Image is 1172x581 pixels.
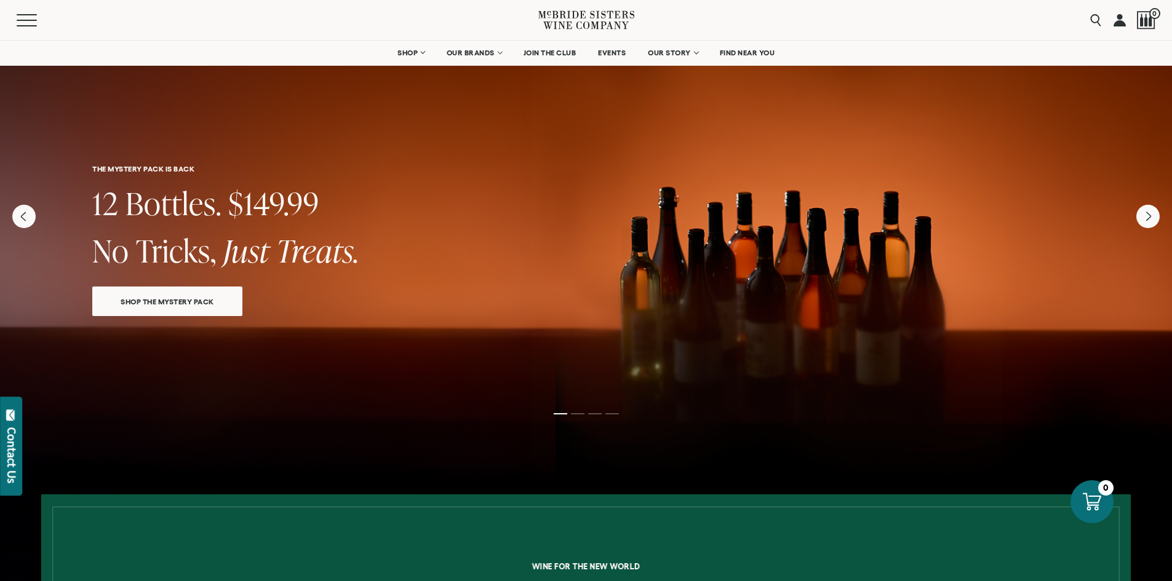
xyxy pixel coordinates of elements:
span: Treats. [276,229,359,272]
a: EVENTS [590,41,634,65]
li: Page dot 1 [554,413,567,414]
li: Page dot 2 [571,413,584,414]
a: SHOP [389,41,433,65]
span: Bottles. [126,182,221,224]
li: Page dot 4 [605,413,619,414]
span: OUR BRANDS [447,49,495,57]
span: SHOP THE MYSTERY PACK [99,294,236,309]
h6: THE MYSTERY PACK IS BACK [92,165,1080,173]
div: 0 [1098,480,1114,496]
span: SHOP [397,49,418,57]
span: EVENTS [598,49,626,57]
span: 12 [92,182,119,224]
a: JOIN THE CLUB [516,41,584,65]
div: Contact Us [6,427,18,483]
span: Tricks, [136,229,217,272]
button: Next [1136,205,1160,228]
a: OUR STORY [640,41,706,65]
a: SHOP THE MYSTERY PACK [92,287,242,316]
button: Previous [12,205,36,228]
li: Page dot 3 [588,413,602,414]
span: $149.99 [228,182,319,224]
span: JOIN THE CLUB [524,49,576,57]
button: Mobile Menu Trigger [17,14,61,26]
span: Just [223,229,269,272]
span: 0 [1149,8,1160,19]
a: FIND NEAR YOU [712,41,783,65]
span: No [92,229,129,272]
h6: Wine for the new world [137,562,1035,571]
a: OUR BRANDS [439,41,509,65]
span: OUR STORY [648,49,691,57]
span: FIND NEAR YOU [720,49,775,57]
